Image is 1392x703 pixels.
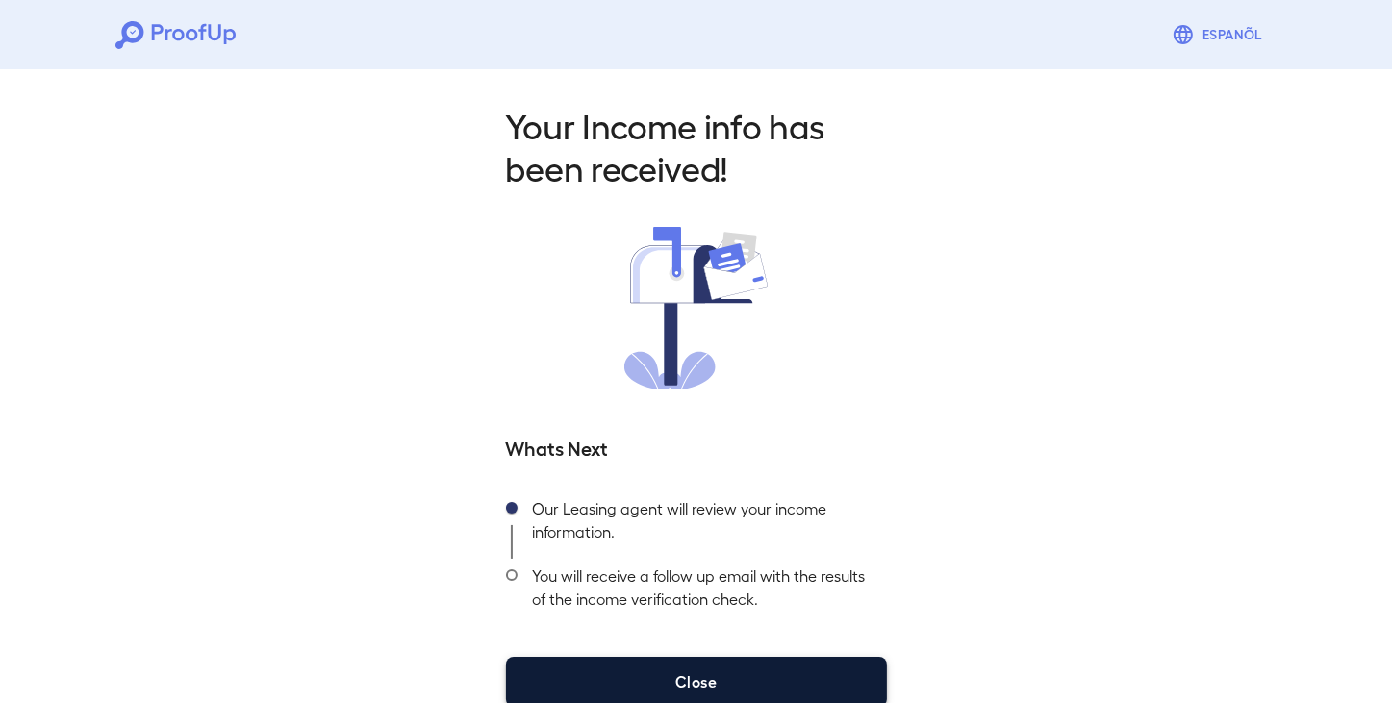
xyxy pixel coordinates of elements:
h5: Whats Next [506,434,887,461]
img: received.svg [624,227,769,389]
button: Espanõl [1164,15,1277,54]
div: You will receive a follow up email with the results of the income verification check. [518,559,887,626]
h2: Your Income info has been received! [506,104,887,188]
div: Our Leasing agent will review your income information. [518,491,887,559]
